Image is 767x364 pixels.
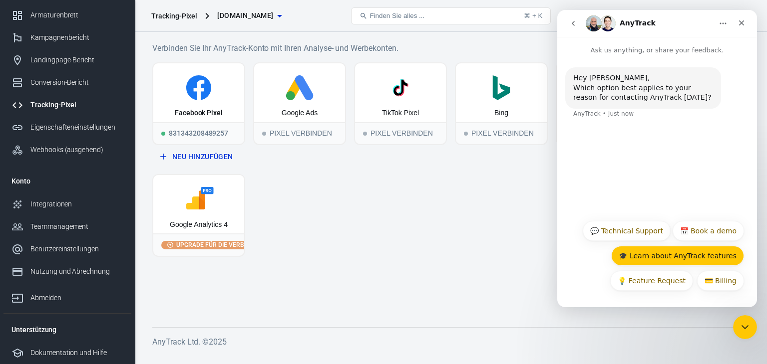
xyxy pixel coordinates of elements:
[170,220,228,228] font: Google Analytics 4
[733,315,757,339] iframe: Intercom live chat
[351,7,551,24] button: Finden Sie alles ...⌘ + K
[3,4,131,26] a: Armaturenbrett
[455,62,548,145] button: BingPixel verbindenPixel verbinden
[524,12,542,19] font: ⌘ + K
[471,129,534,137] font: Pixel verbinden
[175,109,223,117] font: Facebook Pixel
[3,238,131,260] a: Benutzereinstellungen
[3,260,131,283] a: Nutzung und Abrechnung
[270,129,332,137] font: Pixel verbinden
[30,200,72,208] font: Integrationen
[30,101,76,109] font: Tracking-Pixel
[30,123,115,131] font: Eigenschafteneinstellungen
[3,94,131,116] a: Tracking-Pixel
[3,26,131,49] a: Kampagnenbericht
[156,147,241,166] button: Neu hinzufügen
[3,49,131,71] a: Landingpage-Bericht
[3,283,131,309] a: Abmelden
[30,222,88,230] font: Teammanagement
[11,177,30,185] font: Konto
[209,337,227,347] font: 2025
[161,132,165,136] span: Läuft
[172,153,233,161] font: Neu hinzufügen
[30,245,99,253] font: Benutzereinstellungen
[262,132,266,136] span: Pixel verbinden
[3,193,131,215] a: Integrationen
[3,71,131,94] a: Conversion-Bericht
[169,129,228,137] font: 831343208489257
[30,146,103,154] font: Webhooks (ausgehend)
[152,62,245,145] a: Facebook PixelLäuft831343208489257
[151,12,197,20] font: Tracking-Pixel
[556,62,649,145] button: TaboolaPixel verbindenPixel verbinden
[152,174,245,257] button: Google Analytics 4Upgrade für die Verbindung
[30,33,89,41] font: Kampagnenbericht
[176,241,267,248] font: Upgrade für die Verbindung
[30,294,61,302] font: Abmelden
[370,12,424,19] font: Finden Sie alles ...
[213,6,285,25] button: [DOMAIN_NAME]
[30,267,110,275] font: Nutzung und Abrechnung
[3,116,131,139] a: Eigenschafteneinstellungen
[382,109,419,117] font: TikTok Pixel
[152,43,398,53] font: Verbinden Sie Ihr AnyTrack-Konto mit Ihren Analyse- und Werbekonten.
[30,349,107,357] font: Dokumentation und Hilfe
[152,337,209,347] font: AnyTrack Ltd. ©
[354,62,447,145] button: TikTok PixelPixel verbindenPixel verbinden
[3,215,131,238] a: Teammanagement
[151,11,197,21] div: Tracking-Pixel
[371,129,433,137] font: Pixel verbinden
[494,109,508,117] font: Bing
[253,62,346,145] button: Google AdsPixel verbindenPixel verbinden
[363,132,367,136] span: Pixel verbinden
[735,4,759,28] a: Abmelden
[464,132,468,136] span: Pixel verbinden
[3,139,131,161] a: Webhooks (ausgehend)
[30,78,89,86] font: Conversion-Bericht
[11,326,56,334] font: Unterstützung
[30,56,94,64] font: Landingpage-Bericht
[557,10,757,307] iframe: Intercom live chat
[282,109,318,117] font: Google Ads
[30,11,78,19] font: Armaturenbrett
[217,11,273,19] font: [DOMAIN_NAME]
[217,9,273,22] span: olgawebersocial.de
